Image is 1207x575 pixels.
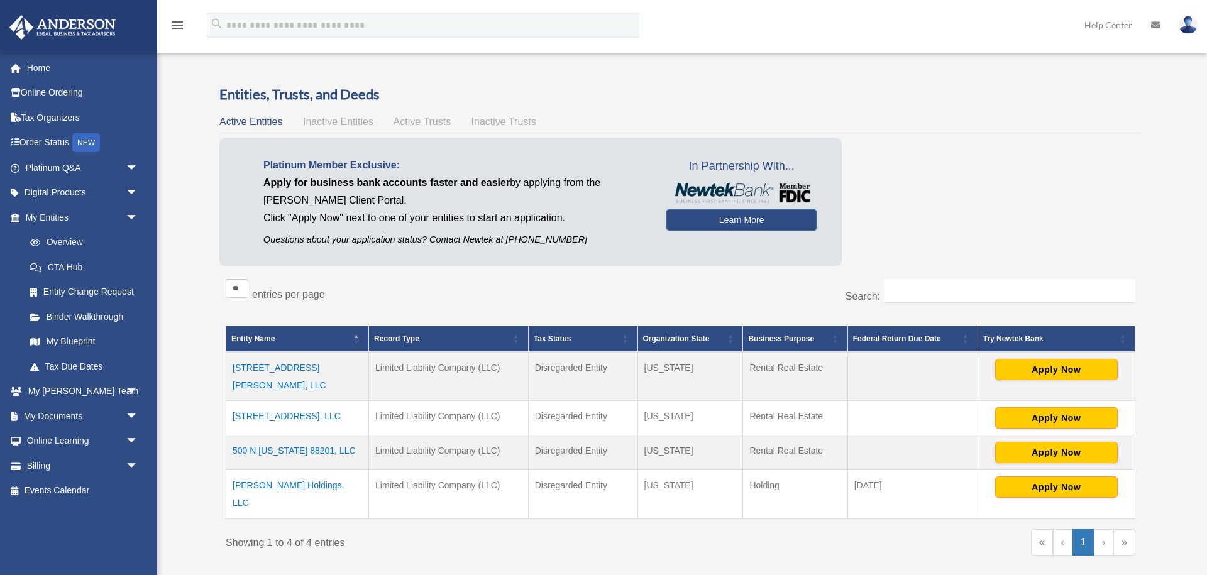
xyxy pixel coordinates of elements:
[369,352,529,401] td: Limited Liability Company (LLC)
[369,435,529,469] td: Limited Liability Company (LLC)
[126,429,151,454] span: arrow_drop_down
[9,478,157,503] a: Events Calendar
[9,105,157,130] a: Tax Organizers
[995,359,1118,380] button: Apply Now
[743,352,847,401] td: Rental Real Estate
[226,400,369,435] td: [STREET_ADDRESS], LLC
[226,326,369,352] th: Entity Name: Activate to invert sorting
[18,230,145,255] a: Overview
[9,80,157,106] a: Online Ordering
[126,180,151,206] span: arrow_drop_down
[210,17,224,31] i: search
[748,334,814,343] span: Business Purpose
[528,352,637,401] td: Disregarded Entity
[673,183,810,203] img: NewtekBankLogoSM.png
[9,403,157,429] a: My Documentsarrow_drop_down
[126,205,151,231] span: arrow_drop_down
[263,177,510,188] span: Apply for business bank accounts faster and easier
[263,209,648,227] p: Click "Apply Now" next to one of your entities to start an application.
[637,400,743,435] td: [US_STATE]
[1094,529,1113,556] a: Next
[374,334,419,343] span: Record Type
[252,289,325,300] label: entries per page
[743,400,847,435] td: Rental Real Estate
[9,130,157,156] a: Order StatusNEW
[18,304,151,329] a: Binder Walkthrough
[666,156,817,177] span: In Partnership With...
[369,469,529,518] td: Limited Liability Company (LLC)
[126,155,151,181] span: arrow_drop_down
[528,435,637,469] td: Disregarded Entity
[231,334,275,343] span: Entity Name
[528,326,637,352] th: Tax Status: Activate to sort
[853,334,941,343] span: Federal Return Due Date
[743,326,847,352] th: Business Purpose: Activate to sort
[643,334,710,343] span: Organization State
[226,529,671,552] div: Showing 1 to 4 of 4 entries
[743,435,847,469] td: Rental Real Estate
[978,326,1135,352] th: Try Newtek Bank : Activate to sort
[226,469,369,518] td: [PERSON_NAME] Holdings, LLC
[637,326,743,352] th: Organization State: Activate to sort
[18,280,151,305] a: Entity Change Request
[9,205,151,230] a: My Entitiesarrow_drop_down
[369,326,529,352] th: Record Type: Activate to sort
[9,379,157,404] a: My [PERSON_NAME] Teamarrow_drop_down
[303,116,373,127] span: Inactive Entities
[1179,16,1198,34] img: User Pic
[18,329,151,354] a: My Blueprint
[637,352,743,401] td: [US_STATE]
[126,453,151,479] span: arrow_drop_down
[1072,529,1094,556] a: 1
[394,116,451,127] span: Active Trusts
[18,354,151,379] a: Tax Due Dates
[846,291,880,302] label: Search:
[263,174,648,209] p: by applying from the [PERSON_NAME] Client Portal.
[666,209,817,231] a: Learn More
[9,180,157,205] a: Digital Productsarrow_drop_down
[995,407,1118,429] button: Apply Now
[1031,529,1053,556] a: First
[9,155,157,180] a: Platinum Q&Aarrow_drop_down
[6,15,119,40] img: Anderson Advisors Platinum Portal
[637,435,743,469] td: [US_STATE]
[369,400,529,435] td: Limited Liability Company (LLC)
[219,116,282,127] span: Active Entities
[226,352,369,401] td: [STREET_ADDRESS][PERSON_NAME], LLC
[170,22,185,33] a: menu
[637,469,743,518] td: [US_STATE]
[226,435,369,469] td: 500 N [US_STATE] 88201, LLC
[995,442,1118,463] button: Apply Now
[1053,529,1072,556] a: Previous
[534,334,571,343] span: Tax Status
[983,331,1116,346] div: Try Newtek Bank
[995,476,1118,498] button: Apply Now
[263,232,648,248] p: Questions about your application status? Contact Newtek at [PHONE_NUMBER]
[9,55,157,80] a: Home
[847,326,978,352] th: Federal Return Due Date: Activate to sort
[263,156,648,174] p: Platinum Member Exclusive:
[126,403,151,429] span: arrow_drop_down
[170,18,185,33] i: menu
[72,133,100,152] div: NEW
[219,85,1142,104] h3: Entities, Trusts, and Deeds
[743,469,847,518] td: Holding
[9,429,157,454] a: Online Learningarrow_drop_down
[126,379,151,405] span: arrow_drop_down
[18,255,151,280] a: CTA Hub
[528,469,637,518] td: Disregarded Entity
[9,453,157,478] a: Billingarrow_drop_down
[847,469,978,518] td: [DATE]
[1113,529,1135,556] a: Last
[471,116,536,127] span: Inactive Trusts
[528,400,637,435] td: Disregarded Entity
